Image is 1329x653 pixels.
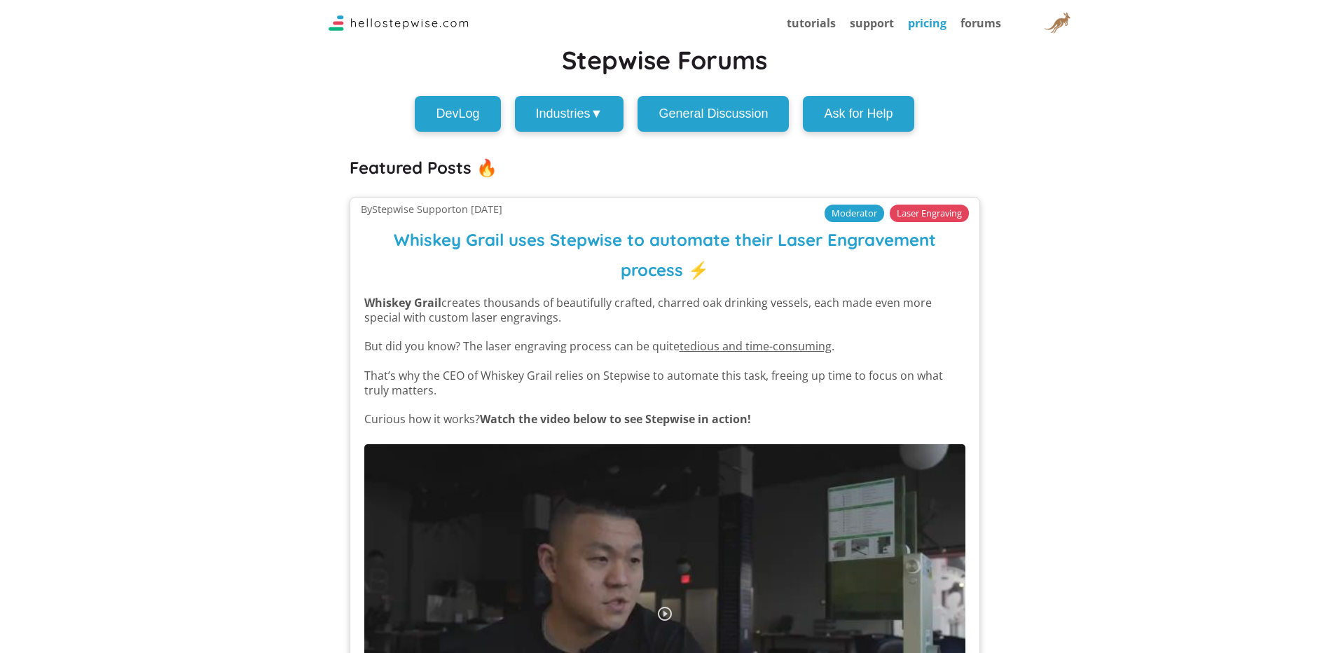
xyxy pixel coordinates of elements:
small: Moderator [825,205,884,222]
a: Stepwise [329,19,469,34]
h2: Featured Posts 🔥 [350,153,980,183]
p: But did you know? The laser engraving process can be quite . [364,339,965,354]
a: forums [960,15,1001,31]
small: By Stepwise Support on [DATE] [361,202,502,216]
u: tedious and time-consuming [680,338,832,354]
a: support [850,15,894,31]
img: Logo [329,15,469,31]
button: DevLog [415,96,500,132]
strong: Watch the video below to see Stepwise in action! [480,411,751,427]
a: tutorials [787,15,836,31]
p: That’s why the CEO of Whiskey Grail relies on Stepwise to automate this task, freeing up time to ... [364,369,965,398]
button: Ask for Help [803,96,914,132]
p: creates thousands of beautifully crafted, charred oak drinking vessels, each made even more speci... [364,296,965,325]
a: pricing [908,15,946,31]
strong: Whiskey Grail [364,295,441,310]
h3: Whiskey Grail uses Stepwise to automate their Laser Engravement process ⚡ [364,214,965,285]
button: Industries▼ [515,96,624,132]
img: User Avatar [1040,6,1075,41]
button: General Discussion [638,96,789,132]
small: Laser Engraving [890,205,969,222]
p: Curious how it works? [364,412,965,427]
h1: Stepwise Forums [350,45,980,75]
